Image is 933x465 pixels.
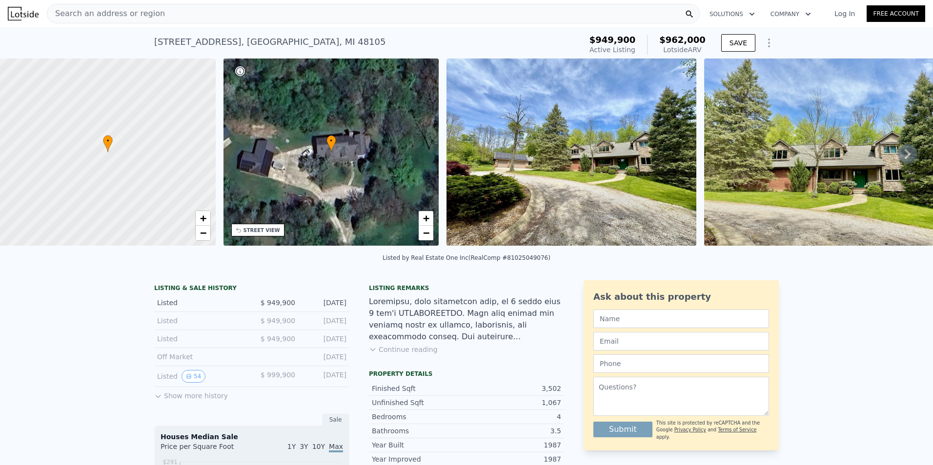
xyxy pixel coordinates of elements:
[372,454,466,464] div: Year Improved
[322,413,349,426] div: Sale
[161,432,343,442] div: Houses Median Sale
[326,136,336,145] span: •
[300,443,308,450] span: 3Y
[593,310,769,328] input: Name
[466,384,561,393] div: 3,502
[674,427,706,432] a: Privacy Policy
[593,354,769,373] input: Phone
[372,384,466,393] div: Finished Sqft
[103,135,113,152] div: •
[103,136,113,145] span: •
[372,426,466,436] div: Bathrooms
[823,9,867,19] a: Log In
[157,370,244,383] div: Listed
[702,5,763,23] button: Solutions
[466,454,561,464] div: 1987
[423,227,429,239] span: −
[589,35,636,45] span: $949,900
[423,212,429,224] span: +
[261,299,295,307] span: $ 949,900
[261,371,295,379] span: $ 999,900
[47,8,165,19] span: Search an address or region
[182,370,205,383] button: View historical data
[157,334,244,344] div: Listed
[759,33,779,53] button: Show Options
[659,35,706,45] span: $962,000
[303,316,346,326] div: [DATE]
[196,226,210,240] a: Zoom out
[157,352,244,362] div: Off Market
[593,332,769,350] input: Email
[372,412,466,422] div: Bedrooms
[466,398,561,407] div: 1,067
[261,317,295,325] span: $ 949,900
[200,212,206,224] span: +
[196,211,210,226] a: Zoom in
[369,345,438,354] button: Continue reading
[369,296,564,343] div: Loremipsu, dolo sitametcon adip, el 6 seddo eius 9 tem'i UTLABOREETDO. Magn aliq enimad min venia...
[329,443,343,452] span: Max
[763,5,819,23] button: Company
[287,443,296,450] span: 1Y
[369,284,564,292] div: Listing remarks
[372,398,466,407] div: Unfinished Sqft
[161,442,252,457] div: Price per Square Foot
[326,135,336,152] div: •
[659,45,706,55] div: Lotside ARV
[154,35,385,49] div: [STREET_ADDRESS] , [GEOGRAPHIC_DATA] , MI 48105
[303,334,346,344] div: [DATE]
[303,298,346,308] div: [DATE]
[466,426,561,436] div: 3.5
[593,422,652,437] button: Submit
[303,352,346,362] div: [DATE]
[372,440,466,450] div: Year Built
[656,420,769,441] div: This site is protected by reCAPTCHA and the Google and apply.
[466,412,561,422] div: 4
[721,34,755,52] button: SAVE
[446,58,696,246] img: Sale: 169771465 Parcel: 43935310
[419,226,433,240] a: Zoom out
[200,227,206,239] span: −
[589,46,635,54] span: Active Listing
[718,427,756,432] a: Terms of Service
[157,298,244,308] div: Listed
[243,227,280,234] div: STREET VIEW
[466,440,561,450] div: 1987
[593,290,769,304] div: Ask about this property
[867,5,925,22] a: Free Account
[261,335,295,343] span: $ 949,900
[157,316,244,326] div: Listed
[383,254,550,261] div: Listed by Real Estate One Inc (RealComp #81025049076)
[369,370,564,378] div: Property details
[154,387,228,401] button: Show more history
[154,284,349,294] div: LISTING & SALE HISTORY
[312,443,325,450] span: 10Y
[303,370,346,383] div: [DATE]
[419,211,433,226] a: Zoom in
[8,7,39,20] img: Lotside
